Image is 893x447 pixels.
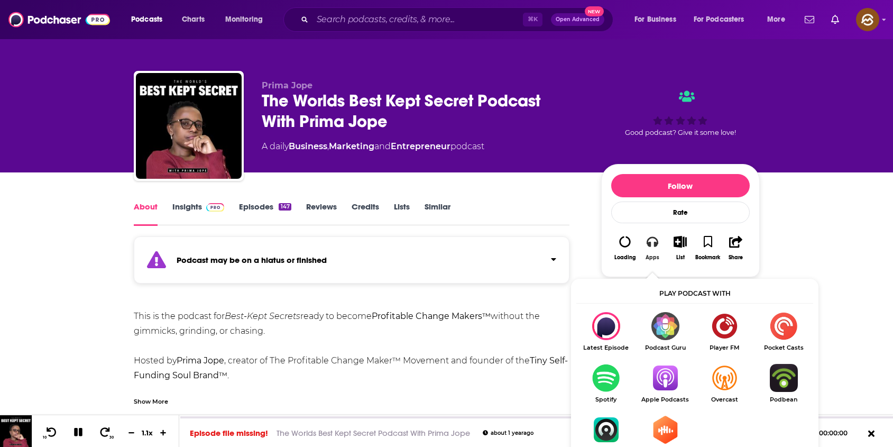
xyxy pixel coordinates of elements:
button: Show profile menu [856,8,879,31]
div: Good podcast? Give it some love! [601,80,760,146]
a: OvercastOvercast [695,364,754,403]
span: 00:00:00 [816,429,858,437]
span: For Business [634,12,676,27]
button: open menu [687,11,760,28]
button: open menu [124,11,176,28]
a: About [134,202,158,226]
span: and [374,141,391,151]
button: Share [722,229,749,267]
div: Bookmark [695,254,720,261]
div: 1.1 x [139,428,156,437]
span: Good podcast? Give it some love! [625,129,736,136]
a: Episodes147 [239,202,291,226]
button: List [666,229,694,267]
div: Share [729,254,743,261]
button: open menu [760,11,798,28]
a: SpotifySpotify [576,364,636,403]
a: The Worlds Best Kept Secret Podcast With Prima Jope [277,428,470,438]
img: The Worlds Best Kept Secret Podcast With Prima Jope [136,73,242,179]
span: Podcast Guru [636,344,695,351]
button: Bookmark [694,229,722,267]
button: open menu [218,11,277,28]
a: Lists [394,202,410,226]
img: User Profile [856,8,879,31]
span: Open Advanced [556,17,600,22]
a: Entrepreneur [391,141,450,151]
div: A daily podcast [262,140,484,153]
div: 147 [279,203,291,211]
span: For Podcasters [694,12,744,27]
div: Play podcast with [576,284,813,304]
a: Pocket CastsPocket Casts [754,312,813,351]
span: More [767,12,785,27]
a: Show notifications dropdown [827,11,843,29]
div: Rate [611,202,750,223]
a: Similar [425,202,450,226]
span: Charts [182,12,205,27]
a: Player FMPlayer FM [695,312,754,351]
span: Player FM [695,344,754,351]
div: Search podcasts, credits, & more... [293,7,623,32]
button: Loading [611,229,639,267]
div: Loading [614,254,636,261]
a: Podcast GuruPodcast Guru [636,312,695,351]
a: InsightsPodchaser Pro [172,202,225,226]
span: Latest Episode [576,344,636,351]
a: Credits [352,202,379,226]
a: Apple PodcastsApple Podcasts [636,364,695,403]
div: about 1 year ago [483,430,533,436]
strong: Podcast may be on a hiatus or finished [177,255,327,265]
span: Podbean [754,396,813,403]
span: Logged in as hey85204 [856,8,879,31]
section: Click to expand status details [134,243,570,284]
b: Profitable Change Makers™ [372,311,491,321]
a: Charts [175,11,211,28]
button: open menu [627,11,689,28]
img: Podchaser - Follow, Share and Rate Podcasts [8,10,110,30]
span: Prima Jope [262,80,312,90]
span: Overcast [695,396,754,403]
span: , [327,141,329,151]
span: New [585,6,604,16]
div: The Worlds Best Kept Secret Podcast With Prima Jope on Latest Episode [576,312,636,351]
b: Prima Jope [177,355,224,366]
a: Show notifications dropdown [800,11,818,29]
em: Best-Kept Secrets [225,311,300,321]
input: Search podcasts, credits, & more... [312,11,523,28]
span: 10 [43,435,47,440]
a: PodbeanPodbean [754,364,813,403]
a: Marketing [329,141,374,151]
button: 10 [41,426,61,440]
div: List [676,254,685,261]
span: Pocket Casts [754,344,813,351]
span: Podcasts [131,12,162,27]
a: Reviews [306,202,337,226]
button: Open AdvancedNew [551,13,604,26]
div: Apps [646,254,659,261]
span: 30 [109,435,114,440]
a: Business [289,141,327,151]
span: Apple Podcasts [636,396,695,403]
span: ⌘ K [523,13,542,26]
div: Episode file missing! [190,428,268,438]
img: Podchaser Pro [206,203,225,212]
span: Monitoring [225,12,263,27]
button: Follow [611,174,750,197]
button: 30 [96,426,116,440]
button: Apps [639,229,666,267]
span: Spotify [576,396,636,403]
